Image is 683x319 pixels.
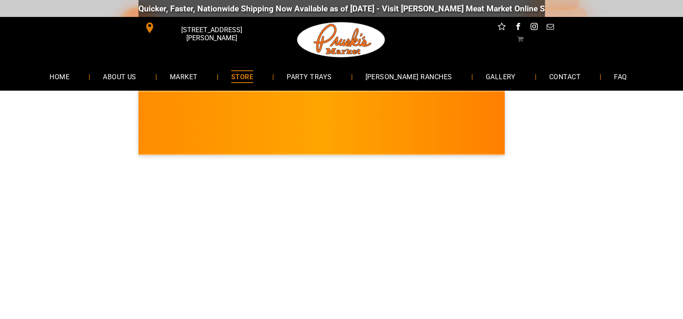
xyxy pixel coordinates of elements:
a: [STREET_ADDRESS][PERSON_NAME] [138,21,268,34]
a: facebook [512,21,523,34]
a: email [545,21,556,34]
a: STORE [218,65,266,88]
a: instagram [528,21,539,34]
a: FAQ [601,65,639,88]
a: Social network [496,21,507,34]
a: [PERSON_NAME] RANCHES [353,65,465,88]
span: [STREET_ADDRESS][PERSON_NAME] [157,22,266,46]
span: [PERSON_NAME] MARKET [504,129,670,142]
a: PARTY TRAYS [274,65,344,88]
a: CONTACT [536,65,593,88]
a: ABOUT US [90,65,149,88]
a: GALLERY [473,65,528,88]
a: MARKET [157,65,210,88]
img: Pruski-s+Market+HQ+Logo2-1920w.png [296,17,387,63]
div: Quicker, Faster, Nationwide Shipping Now Available as of [DATE] - Visit [PERSON_NAME] Meat Market... [138,4,650,14]
a: HOME [37,65,82,88]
